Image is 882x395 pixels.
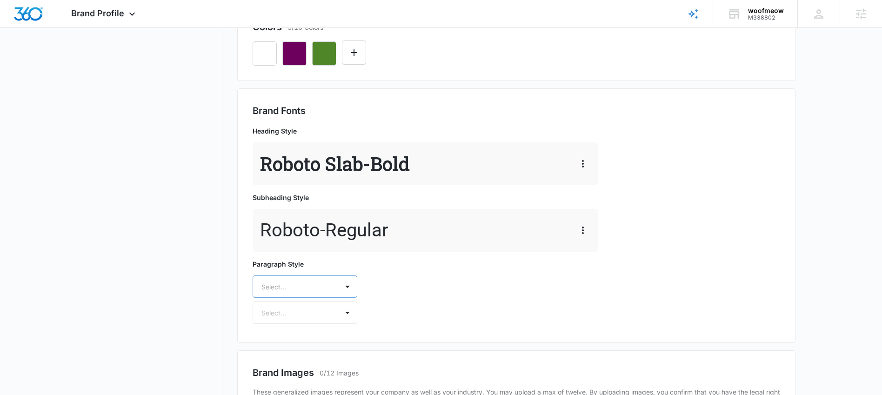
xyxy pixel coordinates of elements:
span: Brand Profile [71,8,124,18]
p: Paragraph Style [253,259,357,269]
h2: Brand Fonts [253,104,780,118]
p: Roboto Slab - Bold [260,150,410,178]
button: Remove [312,41,336,66]
button: Edit Color [342,40,366,65]
p: Heading Style [253,126,598,136]
p: 0/12 Images [320,368,359,378]
button: Remove [282,41,307,66]
button: Remove [253,41,277,66]
p: Subheading Style [253,193,598,202]
div: account id [748,14,784,21]
h2: Brand Images [253,366,314,380]
div: account name [748,7,784,14]
p: Roboto - Regular [260,216,388,244]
